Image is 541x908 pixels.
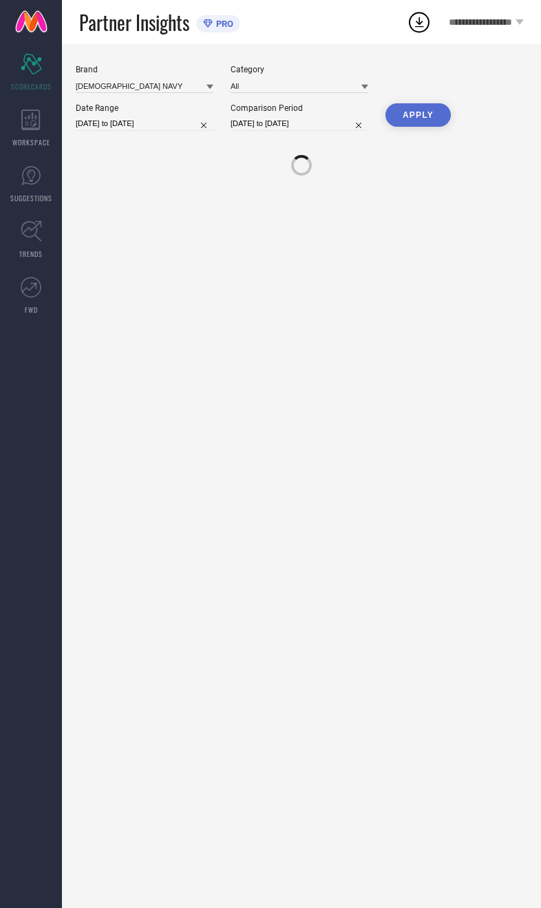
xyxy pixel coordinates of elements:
span: Partner Insights [79,8,189,37]
div: Brand [76,65,213,74]
input: Select date range [76,116,213,131]
div: Date Range [76,103,213,113]
span: PRO [213,19,233,29]
span: SUGGESTIONS [10,193,52,203]
input: Select comparison period [231,116,368,131]
div: Category [231,65,368,74]
div: Comparison Period [231,103,368,113]
span: WORKSPACE [12,137,50,147]
span: SCORECARDS [11,81,52,92]
span: TRENDS [19,249,43,259]
span: FWD [25,305,38,315]
button: APPLY [385,103,451,127]
div: Open download list [407,10,432,34]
